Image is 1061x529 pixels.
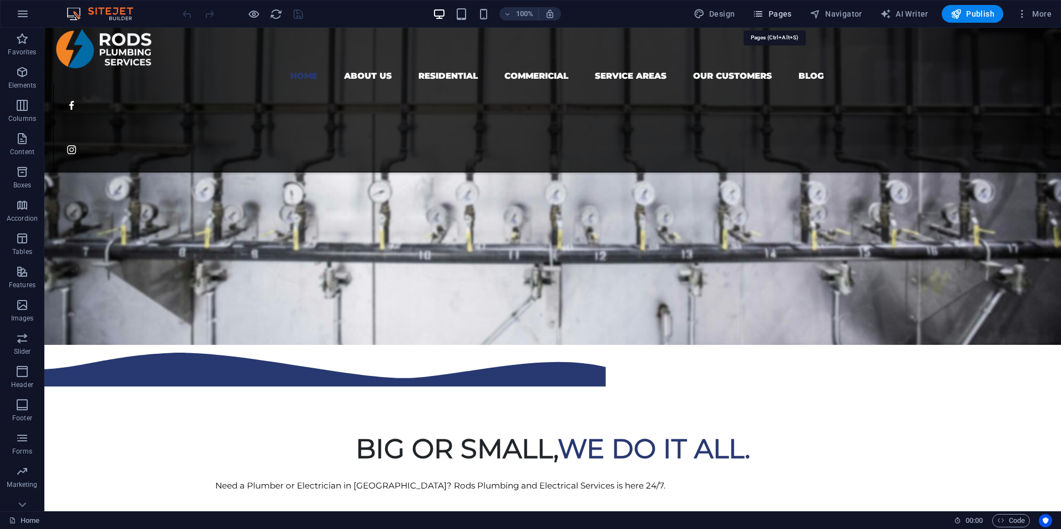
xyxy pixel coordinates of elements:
span: AI Writer [880,8,928,19]
button: 100% [499,7,539,21]
p: Boxes [13,181,32,190]
p: Forms [12,447,32,456]
span: Code [997,514,1025,527]
p: Elements [8,81,37,90]
button: More [1012,5,1056,23]
button: Pages [748,5,796,23]
button: Code [992,514,1030,527]
span: 00 00 [966,514,983,527]
span: : [973,516,975,525]
p: Footer [12,414,32,423]
p: Columns [8,114,36,123]
div: Design (Ctrl+Alt+Y) [689,5,740,23]
i: On resize automatically adjust zoom level to fit chosen device. [545,9,555,19]
button: AI Writer [876,5,933,23]
h6: 100% [516,7,534,21]
p: Tables [12,247,32,256]
p: Favorites [8,48,36,57]
span: Publish [951,8,994,19]
span: Navigator [810,8,862,19]
a: Click to cancel selection. Double-click to open Pages [9,514,39,527]
h6: Session time [954,514,983,527]
button: Publish [942,5,1003,23]
button: Design [689,5,740,23]
img: Editor Logo [64,7,147,21]
p: Slider [14,347,31,356]
button: Click here to leave preview mode and continue editing [247,7,260,21]
p: Features [9,281,36,289]
p: Header [11,380,33,389]
p: Content [10,147,34,156]
button: reload [269,7,282,21]
span: Pages [752,8,791,19]
button: Usercentrics [1039,514,1052,527]
p: Marketing [7,480,37,489]
span: More [1017,8,1052,19]
p: Accordion [7,214,38,223]
span: Design [694,8,735,19]
p: Images [11,314,34,323]
i: Reload page [270,8,282,21]
button: Navigator [805,5,867,23]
